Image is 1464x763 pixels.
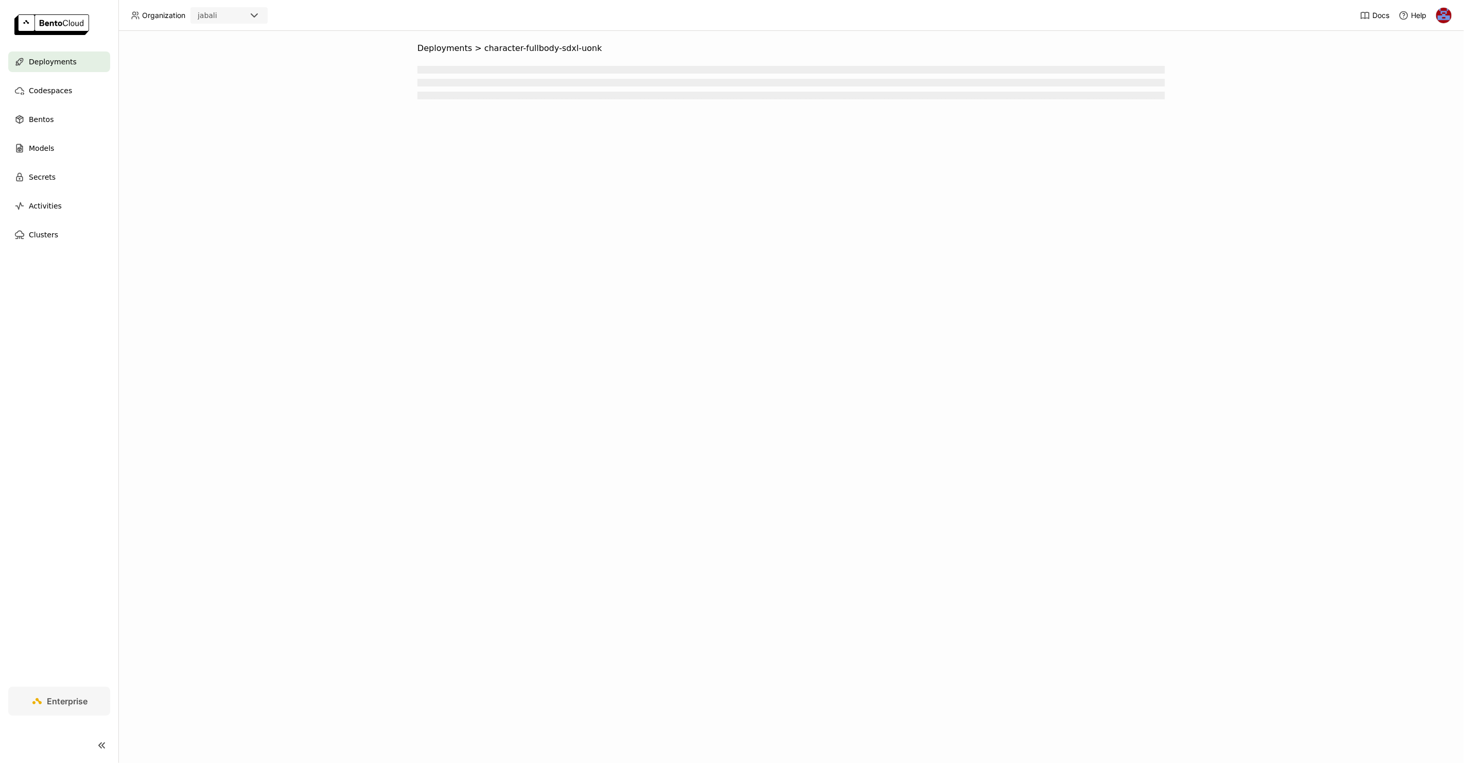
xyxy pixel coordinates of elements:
span: Bentos [29,113,54,126]
span: Activities [29,200,62,212]
a: Secrets [8,167,110,187]
a: Models [8,138,110,159]
img: Jhonatan Oliveira [1436,8,1452,23]
span: > [472,43,484,54]
a: Activities [8,196,110,216]
span: Help [1411,11,1426,20]
span: Enterprise [47,696,88,706]
span: Deployments [417,43,472,54]
img: logo [14,14,89,35]
a: Deployments [8,51,110,72]
span: Models [29,142,54,154]
span: Clusters [29,229,58,241]
a: Docs [1360,10,1389,21]
div: Help [1399,10,1426,21]
nav: Breadcrumbs navigation [417,43,1165,54]
span: Organization [142,11,185,20]
div: jabali [198,10,217,21]
a: Enterprise [8,687,110,716]
a: Codespaces [8,80,110,101]
a: Clusters [8,224,110,245]
input: Selected jabali. [218,11,219,21]
span: Docs [1372,11,1389,20]
span: Deployments [29,56,77,68]
a: Bentos [8,109,110,130]
span: Codespaces [29,84,72,97]
span: character-fullbody-sdxl-uonk [484,43,602,54]
span: Secrets [29,171,56,183]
